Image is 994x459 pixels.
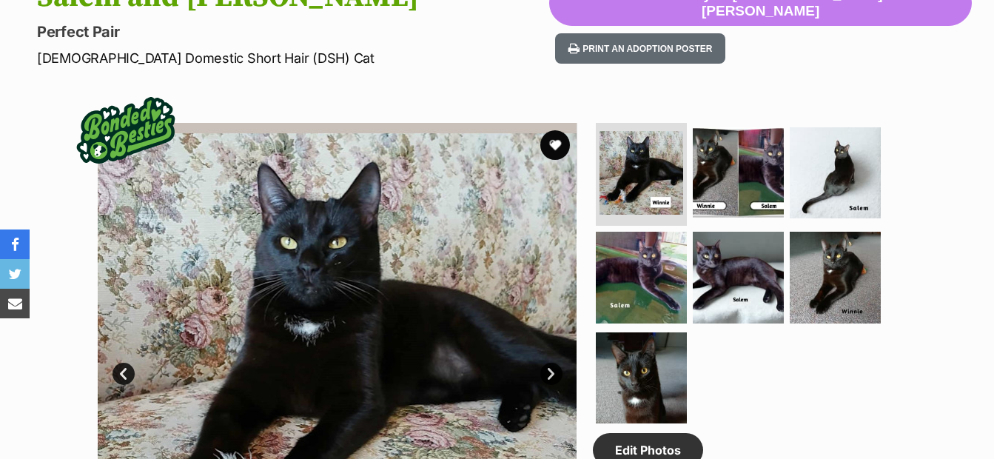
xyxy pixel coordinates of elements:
[790,232,881,323] img: Photo of Salem And Winnie
[596,232,687,323] img: Photo of Salem And Winnie
[693,232,784,323] img: Photo of Salem And Winnie
[596,332,687,423] img: Photo of Salem And Winnie
[693,127,784,218] img: Photo of Salem And Winnie
[555,33,725,64] button: Print an adoption poster
[540,130,570,160] button: favourite
[37,48,549,68] p: [DEMOGRAPHIC_DATA] Domestic Short Hair (DSH) Cat
[67,71,185,190] img: bonded besties
[37,21,549,42] p: Perfect Pair
[540,363,563,385] a: Next
[113,363,135,385] a: Prev
[600,131,683,215] img: Photo of Salem And Winnie
[790,127,881,218] img: Photo of Salem And Winnie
